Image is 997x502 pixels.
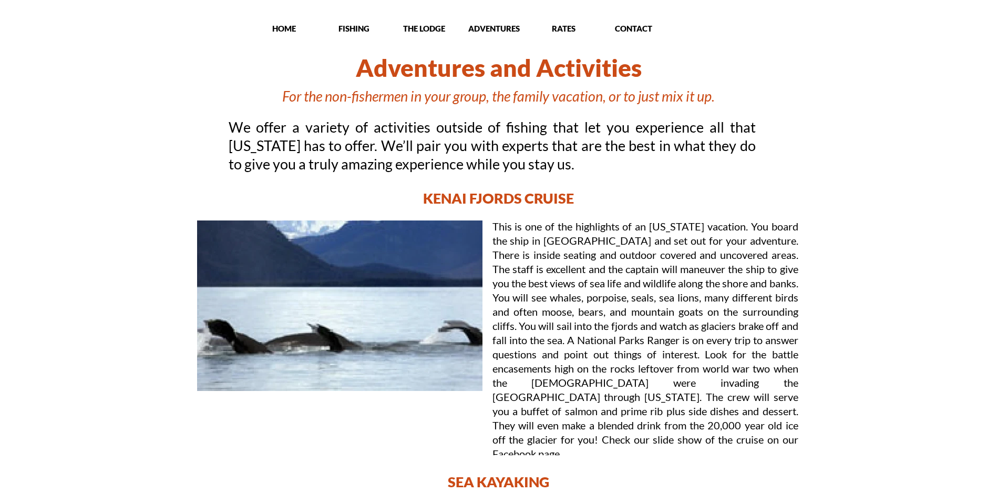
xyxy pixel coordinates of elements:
h3: SEA KAYAKING [183,473,814,491]
p: ADVENTURES [460,23,528,34]
p: RATES [530,23,598,34]
p: THE LODGE [390,23,458,34]
p: This is one of the highlights of an [US_STATE] vacation. You board the ship in [GEOGRAPHIC_DATA] ... [492,219,798,461]
p: FISHING [320,23,388,34]
h1: For the non-fishermen in your group, the family vacation, or to just mix it up. [183,87,814,105]
img: See whales on a Kenai Fjords day cruise [197,220,483,391]
h2: KENAI FJORDS CRUISE [183,189,814,207]
p: CONTACT [600,23,668,34]
p: HOME [250,23,318,34]
p: We offer a variety of activities outside of fishing that let you experience all that [US_STATE] h... [229,118,756,173]
h1: Adventures and Activities [183,49,814,87]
